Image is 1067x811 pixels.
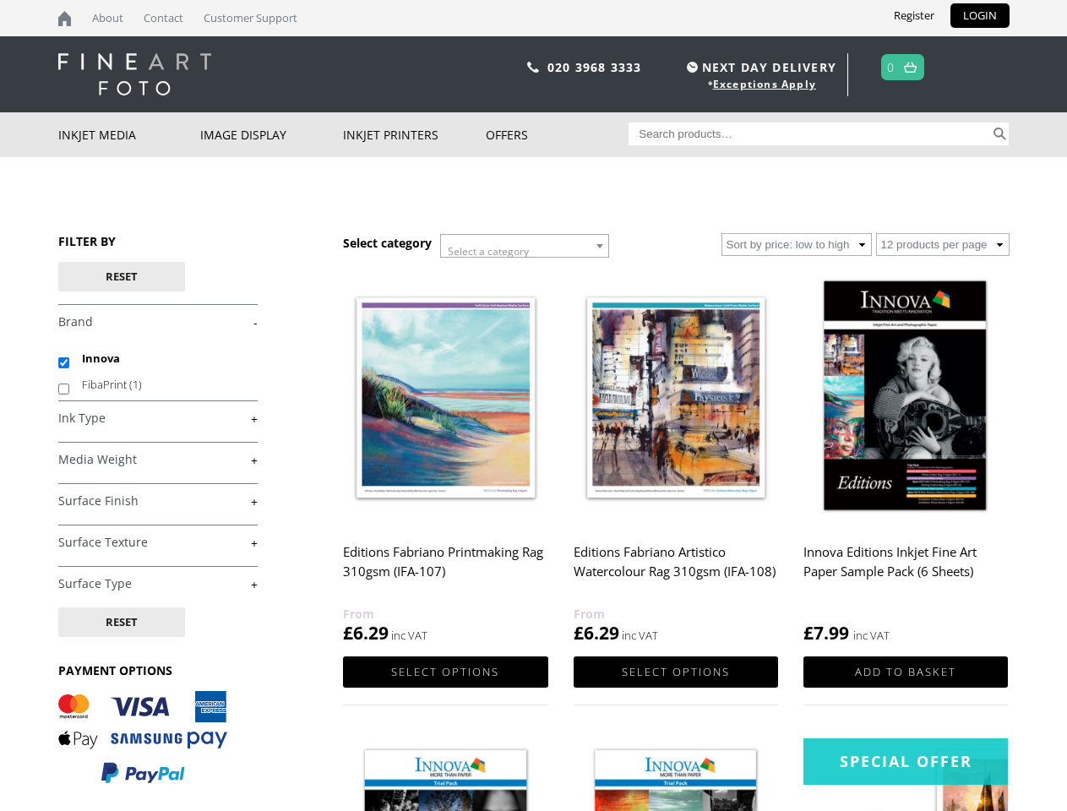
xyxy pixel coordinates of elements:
[58,566,258,600] h4: Surface Type
[58,400,258,434] h4: Ink Type
[713,77,816,91] a: Exceptions Apply
[803,269,1008,525] img: Innova Editions Inkjet Fine Art Paper Sample Pack (6 Sheets)
[58,53,211,95] img: logo-white.svg
[448,244,529,259] span: Select a category
[629,122,990,145] input: Search products…
[58,607,185,637] button: Reset
[803,656,1008,688] a: Add to basket: “Innova Editions Inkjet Fine Art Paper Sample Pack (6 Sheets)”
[58,411,258,427] a: +
[58,314,258,330] a: -
[343,656,547,688] a: Select options for “Editions Fabriano Printmaking Rag 310gsm (IFA-107)”
[574,269,778,525] img: Editions Fabriano Artistico Watercolour Rag 310gsm (IFA-108)
[343,621,389,645] bdi: 6.29
[803,269,1008,645] a: Innova Editions Inkjet Fine Art Paper Sample Pack (6 Sheets) £7.99 inc VAT
[547,59,642,75] a: 020 3968 3333
[58,691,227,785] img: PAYMENT OPTIONS
[721,233,872,256] select: Shop order
[683,57,836,77] span: NEXT DAY DELIVERY
[881,3,947,28] a: Register
[343,269,547,645] a: Editions Fabriano Printmaking Rag 310gsm (IFA-107) £6.29
[58,452,258,468] a: +
[574,621,619,645] bdi: 6.29
[58,535,258,551] a: +
[527,62,539,73] img: phone.svg
[343,235,432,251] h3: Select category
[343,536,547,604] h2: Editions Fabriano Printmaking Rag 310gsm (IFA-107)
[82,346,242,372] label: Innova
[687,62,698,73] img: time.svg
[950,3,1010,28] a: LOGIN
[990,122,1010,145] button: Search
[129,377,142,392] span: (1)
[58,493,258,509] a: +
[58,483,258,517] h4: Surface Finish
[574,656,778,688] a: Select options for “Editions Fabriano Artistico Watercolour Rag 310gsm (IFA-108)”
[58,112,201,157] a: Inkjet Media
[574,621,584,645] span: £
[200,112,343,157] a: Image Display
[904,62,917,73] img: basket.svg
[803,536,1008,604] h2: Innova Editions Inkjet Fine Art Paper Sample Pack (6 Sheets)
[803,621,814,645] span: £
[58,662,258,678] h3: PAYMENT OPTIONS
[343,621,353,645] span: £
[58,262,185,291] button: Reset
[58,233,258,249] h3: FILTER BY
[58,304,258,338] h4: Brand
[58,525,258,558] h4: Surface Texture
[343,112,486,157] a: Inkjet Printers
[853,626,890,645] strong: inc VAT
[574,536,778,604] h2: Editions Fabriano Artistico Watercolour Rag 310gsm (IFA-108)
[58,576,258,592] a: +
[486,112,629,157] a: Offers
[343,269,547,525] img: Editions Fabriano Printmaking Rag 310gsm (IFA-107)
[803,738,1008,785] div: Special Offer
[803,621,849,645] bdi: 7.99
[82,372,242,398] label: FibaPrint
[574,269,778,645] a: Editions Fabriano Artistico Watercolour Rag 310gsm (IFA-108) £6.29
[887,55,895,79] a: 0
[58,442,258,476] h4: Media Weight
